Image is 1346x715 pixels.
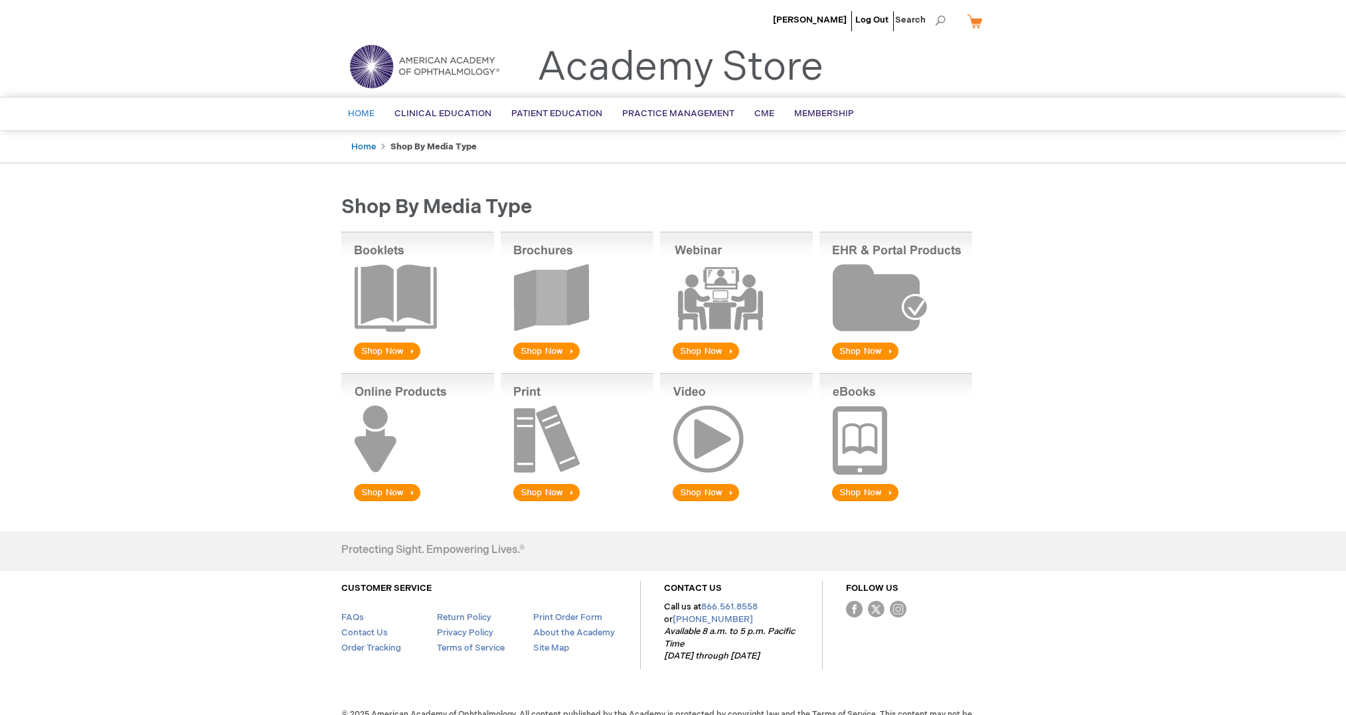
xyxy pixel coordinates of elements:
[501,373,653,504] img: Print
[501,495,653,507] a: Print
[341,373,494,504] img: Online
[868,601,884,617] img: Twitter
[390,141,477,152] strong: Shop by Media Type
[341,627,388,638] a: Contact Us
[664,626,795,661] em: Available 8 a.m. to 5 p.m. Pacific Time [DATE] through [DATE]
[660,373,813,504] img: Video
[701,601,758,612] a: 866.561.8558
[622,108,734,119] span: Practice Management
[660,495,813,507] a: Video
[890,601,906,617] img: instagram
[819,495,972,507] a: eBook
[754,108,774,119] span: CME
[341,583,432,594] a: CUSTOMER SERVICE
[819,373,972,504] img: eBook
[511,108,602,119] span: Patient Education
[819,232,972,362] img: EHR & Portal Products
[533,627,615,638] a: About the Academy
[664,601,799,663] p: Call us at or
[437,627,493,638] a: Privacy Policy
[895,7,946,33] span: Search
[501,354,653,365] a: Brochures
[341,232,494,362] img: Booklets
[819,354,972,365] a: EHR & Portal Products
[773,15,847,25] a: [PERSON_NAME]
[341,495,494,507] a: Online Products
[348,108,375,119] span: Home
[846,601,863,617] img: Facebook
[351,141,376,152] a: Home
[341,643,401,653] a: Order Tracking
[533,612,602,623] a: Print Order Form
[660,232,813,362] img: Webinar
[855,15,888,25] a: Log Out
[437,643,505,653] a: Terms of Service
[341,544,525,556] h4: Protecting Sight. Empowering Lives.®
[341,354,494,365] a: Booklets
[846,583,898,594] a: FOLLOW US
[664,583,722,594] a: CONTACT US
[537,44,823,92] a: Academy Store
[794,108,854,119] span: Membership
[660,354,813,365] a: Webinar
[394,108,491,119] span: Clinical Education
[673,614,753,625] a: [PHONE_NUMBER]
[341,195,532,219] span: Shop by Media Type
[341,612,364,623] a: FAQs
[501,232,653,362] img: Brochures
[533,643,569,653] a: Site Map
[437,612,491,623] a: Return Policy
